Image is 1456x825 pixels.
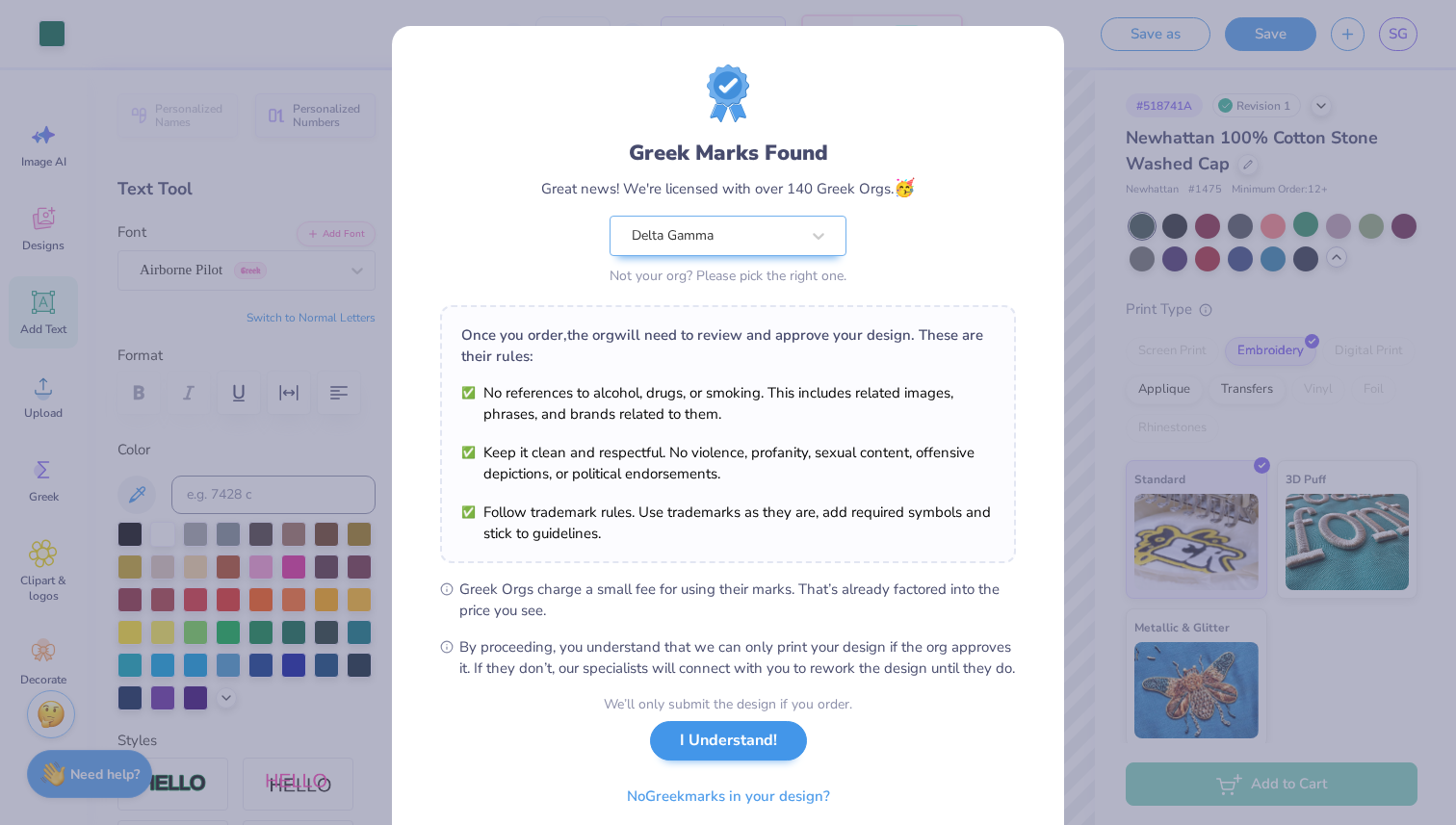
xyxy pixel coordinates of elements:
div: Great news! We're licensed with over 140 Greek Orgs. [541,175,915,201]
li: No references to alcohol, drugs, or smoking. This includes related images, phrases, and brands re... [461,382,995,425]
img: License badge [707,64,749,122]
div: We’ll only submit the design if you order. [604,694,852,714]
li: Keep it clean and respectful. No violence, profanity, sexual content, offensive depictions, or po... [461,442,995,484]
span: By proceeding, you understand that we can only print your design if the org approves it. If they ... [459,636,1016,679]
div: Once you order, the org will need to review and approve your design. These are their rules: [461,324,995,367]
span: Greek Orgs charge a small fee for using their marks. That’s already factored into the price you see. [459,579,1016,621]
button: I Understand! [650,721,807,761]
span: 🥳 [894,176,915,199]
li: Follow trademark rules. Use trademarks as they are, add required symbols and stick to guidelines. [461,502,995,544]
div: Greek Marks Found [629,138,828,168]
button: NoGreekmarks in your design? [611,777,846,816]
div: Not your org? Please pick the right one. [610,266,846,286]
